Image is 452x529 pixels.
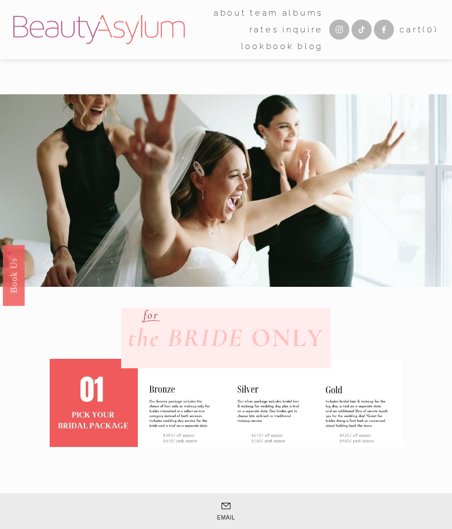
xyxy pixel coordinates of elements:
[13,15,185,44] img: Beauty Asylum | Bridal Hair &amp; Makeup Charlotte &amp; Atlanta
[329,20,349,40] a: Instagram
[422,25,438,35] span: ( )
[138,359,226,447] img: PACKAGES FOR THE BRIDE
[250,6,278,21] span: team
[172,515,280,521] span: Email
[282,21,323,38] a: Inquire
[3,245,25,306] a: Book Us
[400,22,438,37] a: 0 items in cart
[214,6,247,21] span: about
[249,21,279,38] a: Rates
[143,307,158,322] em: for
[297,38,323,55] a: Blog
[172,502,280,521] a: Email
[251,322,324,353] strong: ONLY
[374,20,394,40] a: Facebook
[214,4,247,21] a: folder dropdown
[241,38,294,55] a: Lookbook
[250,4,278,21] a: folder dropdown
[352,20,372,40] a: TikTok
[40,359,147,447] img: bridal%2Bpackage.jpg
[282,4,324,21] a: albums
[314,359,402,447] img: PACKAGES FOR THE BRIDE
[427,25,434,35] span: 0
[128,322,244,353] em: the BRIDE
[226,359,314,447] img: PACKAGES FOR THE BRIDE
